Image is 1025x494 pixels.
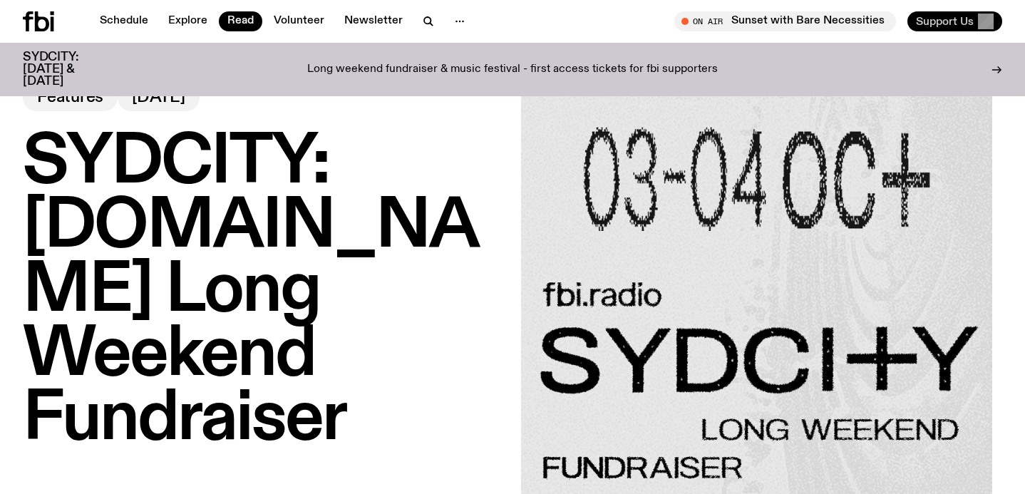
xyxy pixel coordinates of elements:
a: Schedule [91,11,157,31]
h1: SYDCITY: [DOMAIN_NAME] Long Weekend Fundraiser [23,131,504,452]
button: Support Us [907,11,1002,31]
a: Explore [160,11,216,31]
span: Support Us [916,15,974,28]
span: [DATE] [132,90,185,106]
p: Long weekend fundraiser & music festival - first access tickets for fbi supporters [307,63,718,76]
span: Features [37,90,103,106]
a: Volunteer [265,11,333,31]
a: Newsletter [336,11,411,31]
a: Read [219,11,262,31]
h3: SYDCITY: [DATE] & [DATE] [23,51,114,88]
button: On AirSunset with Bare Necessities [674,11,896,31]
